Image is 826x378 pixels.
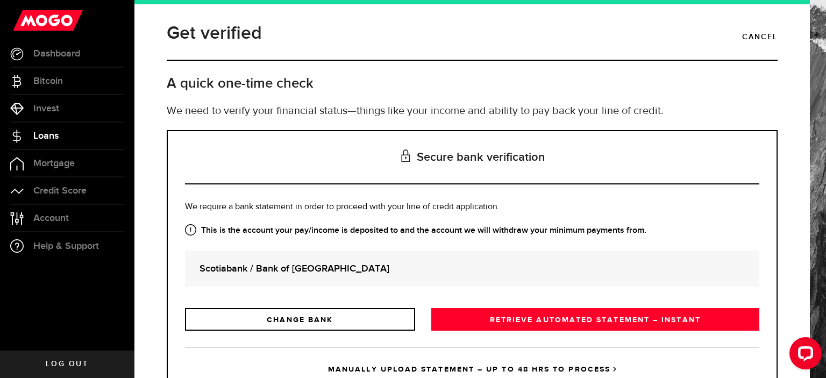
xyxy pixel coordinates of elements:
[33,159,75,168] span: Mortgage
[33,213,69,223] span: Account
[185,308,415,331] a: CHANGE BANK
[167,19,262,47] h1: Get verified
[185,131,759,184] h3: Secure bank verification
[742,28,778,46] a: Cancel
[185,203,500,211] span: We require a bank statement in order to proceed with your line of credit application.
[33,186,87,196] span: Credit Score
[33,131,59,141] span: Loans
[33,104,59,113] span: Invest
[185,224,759,237] strong: This is the account your pay/income is deposited to and the account we will withdraw your minimum...
[781,333,826,378] iframe: LiveChat chat widget
[200,261,745,276] strong: Scotiabank / Bank of [GEOGRAPHIC_DATA]
[33,49,80,59] span: Dashboard
[167,75,778,92] h2: A quick one-time check
[33,241,99,251] span: Help & Support
[46,360,88,368] span: Log out
[33,76,63,86] span: Bitcoin
[431,308,759,331] a: RETRIEVE AUTOMATED STATEMENT – INSTANT
[167,103,778,119] p: We need to verify your financial status—things like your income and ability to pay back your line...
